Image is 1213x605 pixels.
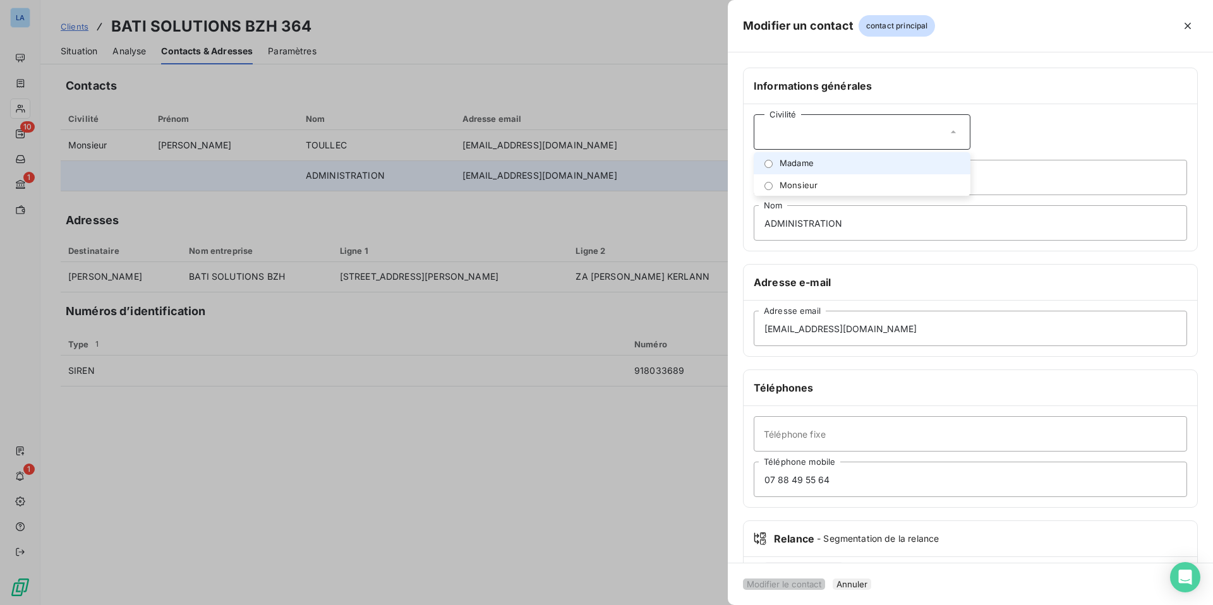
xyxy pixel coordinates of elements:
button: Modifier le contact [743,578,825,590]
div: Relance [754,531,1187,546]
span: Madame [780,157,814,169]
span: - Segmentation de la relance [817,532,939,545]
input: placeholder [754,416,1187,452]
h5: Modifier un contact [743,17,854,35]
h6: Informations générales [754,78,1187,93]
button: Annuler [833,578,871,590]
input: placeholder [754,462,1187,497]
span: Monsieur [780,179,818,191]
h6: Téléphones [754,380,1187,395]
h6: Adresse e-mail [754,275,1187,290]
input: placeholder [754,311,1187,346]
span: contact principal [859,15,936,37]
input: placeholder [754,160,1187,195]
div: Open Intercom Messenger [1170,562,1200,592]
input: placeholder [754,205,1187,241]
